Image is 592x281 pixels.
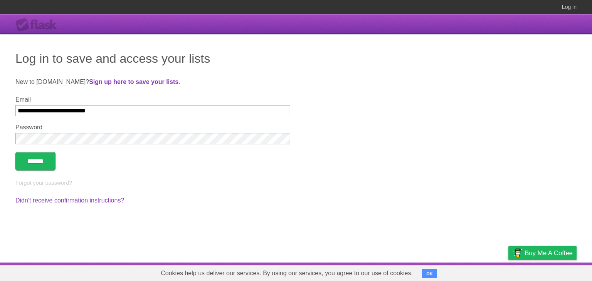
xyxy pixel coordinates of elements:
h1: Log in to save and access your lists [15,49,577,68]
label: Email [15,96,290,103]
span: Cookies help us deliver our services. By using our services, you agree to our use of cookies. [153,266,420,281]
div: Flask [15,18,62,32]
a: Sign up here to save your lists [89,79,178,85]
a: Suggest a feature [528,264,577,279]
a: Buy me a coffee [508,246,577,260]
p: New to [DOMAIN_NAME]? . [15,77,577,87]
span: Buy me a coffee [525,246,573,260]
a: Terms [472,264,489,279]
a: About [406,264,422,279]
a: Didn't receive confirmation instructions? [15,197,124,204]
button: OK [422,269,437,278]
a: Developers [431,264,462,279]
a: Privacy [498,264,518,279]
a: Forgot your password? [15,180,72,186]
label: Password [15,124,290,131]
img: Buy me a coffee [512,246,523,259]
